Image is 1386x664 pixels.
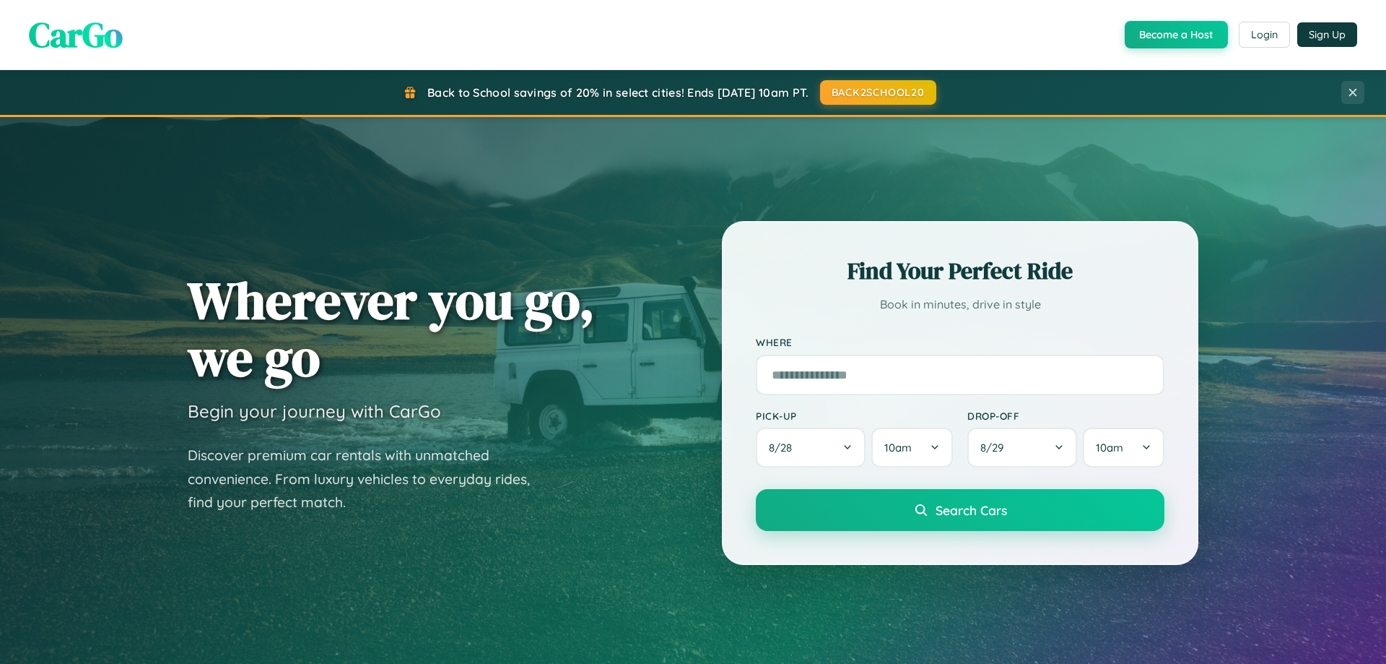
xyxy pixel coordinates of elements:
button: 8/29 [967,428,1077,467]
button: 10am [871,428,953,467]
h1: Wherever you go, we go [188,272,595,386]
span: 10am [1096,441,1123,454]
button: Login [1239,22,1290,48]
button: BACK2SCHOOL20 [820,80,936,105]
p: Book in minutes, drive in style [756,294,1164,315]
span: Search Cars [936,502,1007,518]
label: Drop-off [967,410,1164,422]
button: Sign Up [1297,22,1357,47]
span: CarGo [29,11,123,59]
h3: Begin your journey with CarGo [188,400,441,422]
p: Discover premium car rentals with unmatched convenience. From luxury vehicles to everyday rides, ... [188,444,549,514]
h2: Find Your Perfect Ride [756,255,1164,287]
span: 8 / 28 [769,441,799,454]
span: Back to School savings of 20% in select cities! Ends [DATE] 10am PT. [427,85,808,100]
label: Pick-up [756,410,953,422]
button: Search Cars [756,489,1164,531]
button: 8/28 [756,428,866,467]
label: Where [756,337,1164,349]
span: 10am [884,441,912,454]
span: 8 / 29 [980,441,1011,454]
button: 10am [1083,428,1164,467]
button: Become a Host [1125,21,1228,48]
